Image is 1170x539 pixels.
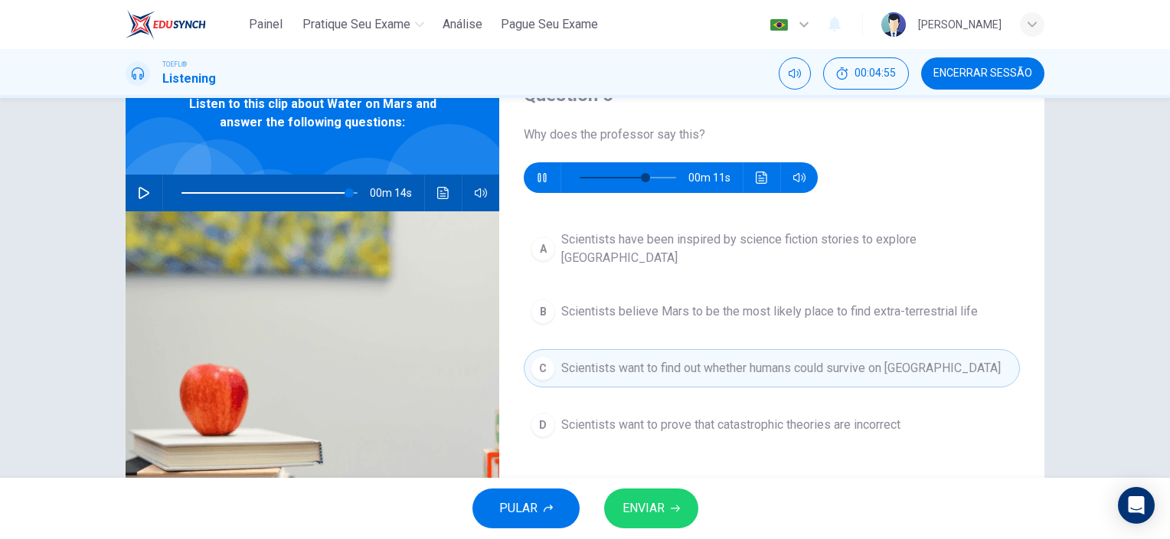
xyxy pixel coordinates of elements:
div: D [531,413,555,437]
span: Encerrar Sessão [933,67,1032,80]
span: Painel [249,15,283,34]
img: pt [770,19,789,31]
button: PULAR [472,488,580,528]
button: Painel [241,11,290,38]
span: PULAR [499,498,538,519]
div: C [531,356,555,381]
div: A [531,237,555,261]
button: Encerrar Sessão [921,57,1044,90]
span: Pague Seu Exame [501,15,598,34]
div: Silenciar [779,57,811,90]
span: Scientists want to find out whether humans could survive on [GEOGRAPHIC_DATA] [561,359,1001,377]
button: AScientists have been inspired by science fiction stories to explore [GEOGRAPHIC_DATA] [524,224,1020,274]
div: Open Intercom Messenger [1118,487,1155,524]
button: Pague Seu Exame [495,11,604,38]
span: 00:04:55 [855,67,896,80]
div: [PERSON_NAME] [918,15,1002,34]
span: Scientists want to prove that catastrophic theories are incorrect [561,416,900,434]
button: ENVIAR [604,488,698,528]
span: Scientists have been inspired by science fiction stories to explore [GEOGRAPHIC_DATA] [561,230,1013,267]
img: Profile picture [881,12,906,37]
span: Scientists believe Mars to be the most likely place to find extra-terrestrial life [561,302,978,321]
button: BScientists believe Mars to be the most likely place to find extra-terrestrial life [524,292,1020,331]
button: CScientists want to find out whether humans could survive on [GEOGRAPHIC_DATA] [524,349,1020,387]
button: Clique para ver a transcrição do áudio [750,162,774,193]
button: Análise [436,11,489,38]
button: 00:04:55 [823,57,909,90]
h1: Listening [162,70,216,88]
span: 00m 14s [370,175,424,211]
button: Pratique seu exame [296,11,430,38]
a: EduSynch logo [126,9,241,40]
button: DScientists want to prove that catastrophic theories are incorrect [524,406,1020,444]
span: Why does the professor say this? [524,126,1020,144]
span: Análise [443,15,482,34]
img: EduSynch logo [126,9,206,40]
div: B [531,299,555,324]
div: Esconder [823,57,909,90]
span: Listen to this clip about Water on Mars and answer the following questions: [175,95,449,132]
span: ENVIAR [623,498,665,519]
span: TOEFL® [162,59,187,70]
span: Pratique seu exame [302,15,410,34]
button: Clique para ver a transcrição do áudio [431,175,456,211]
span: 00m 11s [688,162,743,193]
